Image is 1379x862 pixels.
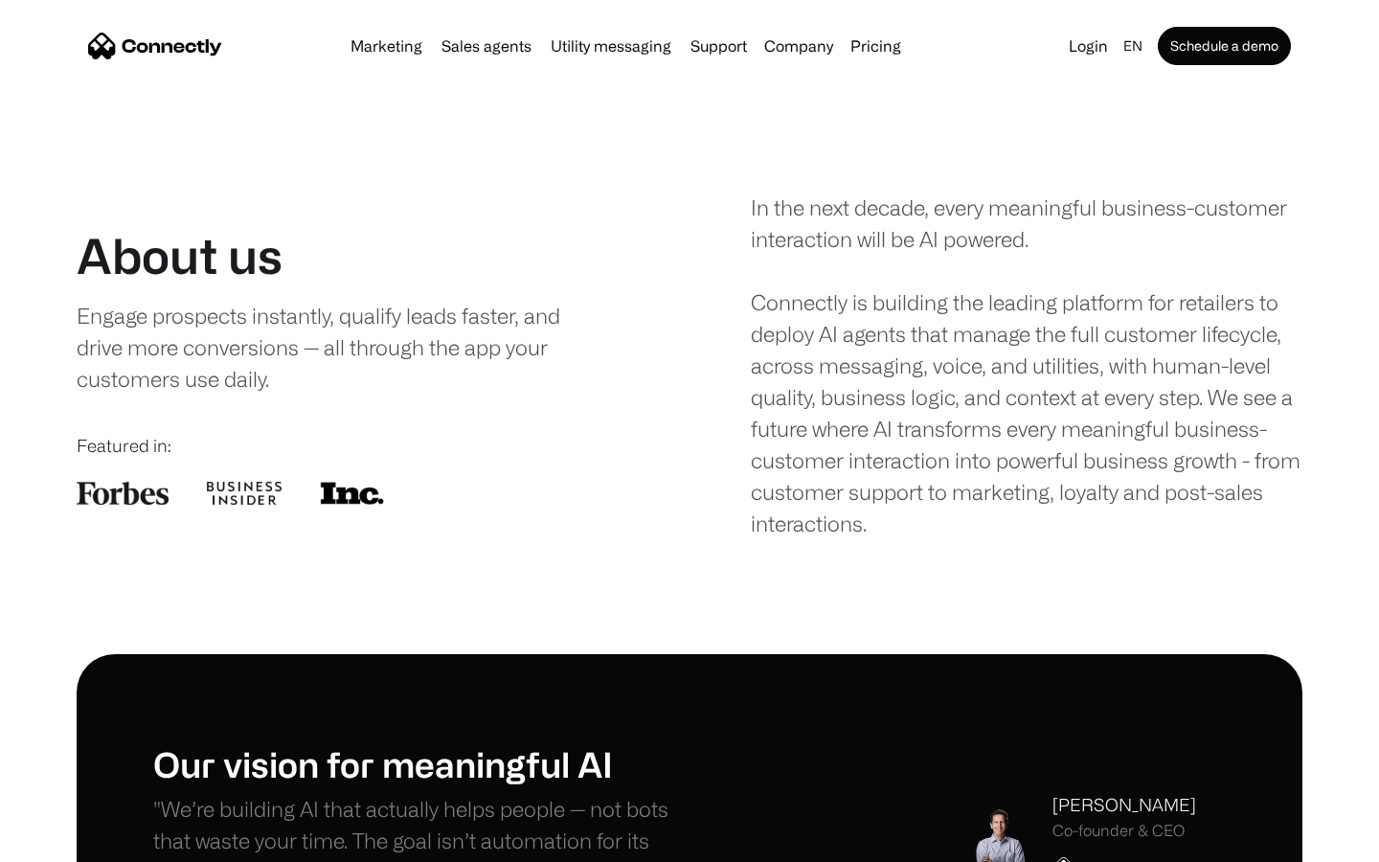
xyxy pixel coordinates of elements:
h1: About us [77,227,283,284]
a: Marketing [343,38,430,54]
a: Pricing [843,38,909,54]
aside: Language selected: English [19,827,115,855]
a: Schedule a demo [1158,27,1291,65]
ul: Language list [38,828,115,855]
div: In the next decade, every meaningful business-customer interaction will be AI powered. Connectly ... [751,192,1302,539]
a: Support [683,38,755,54]
a: Login [1061,33,1116,59]
div: en [1123,33,1142,59]
h1: Our vision for meaningful AI [153,743,689,784]
div: Co-founder & CEO [1052,822,1196,840]
div: Engage prospects instantly, qualify leads faster, and drive more conversions — all through the ap... [77,300,600,395]
a: Sales agents [434,38,539,54]
div: [PERSON_NAME] [1052,792,1196,818]
a: Utility messaging [543,38,679,54]
div: Featured in: [77,433,628,459]
div: Company [764,33,833,59]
